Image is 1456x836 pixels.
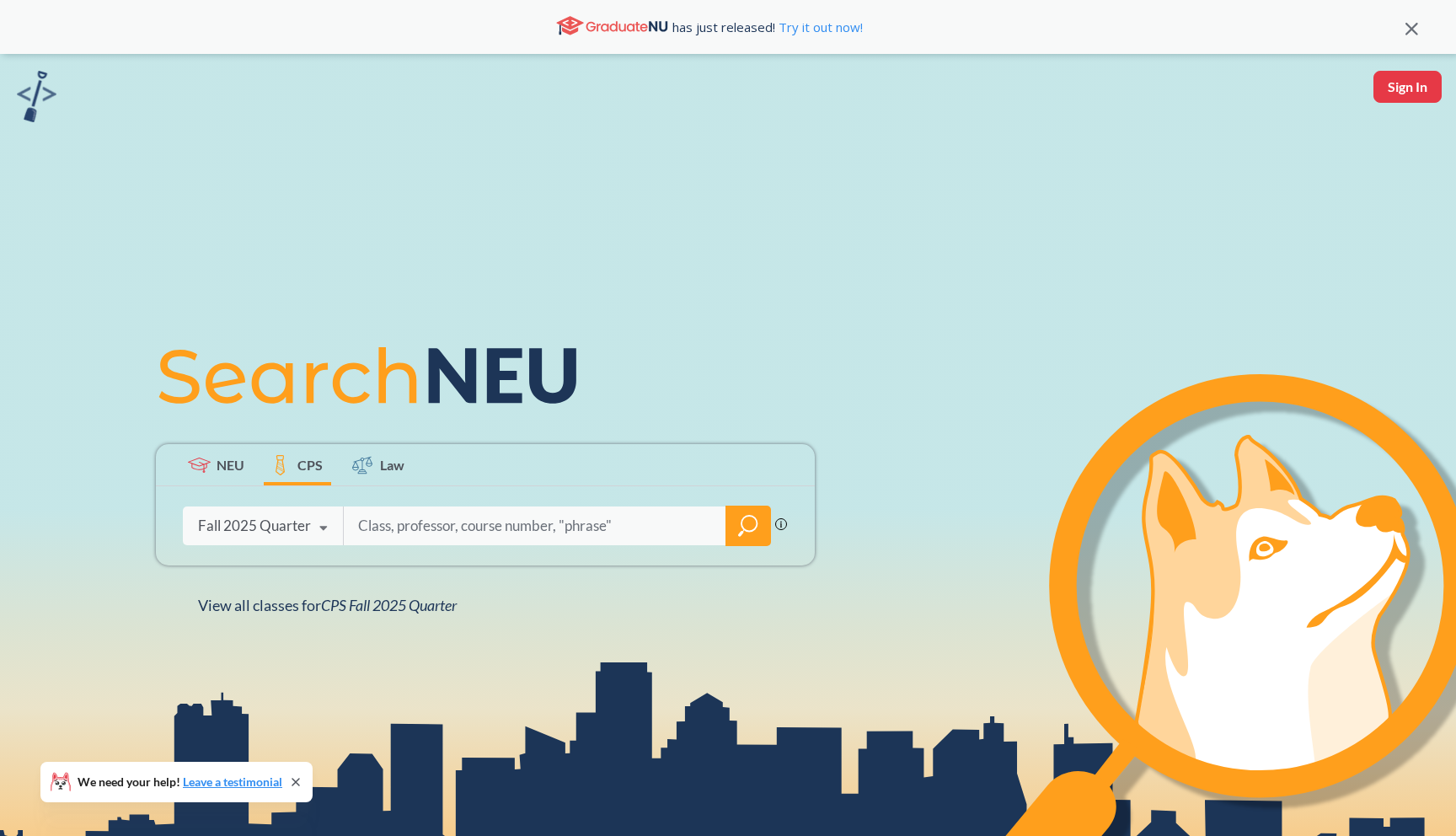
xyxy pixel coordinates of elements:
[321,596,457,614] span: CPS Fall 2025 Quarter
[198,517,311,535] div: Fall 2025 Quarter
[297,455,323,474] span: CPS
[17,71,56,127] a: sandbox logo
[775,19,863,35] a: Try it out now!
[78,776,282,788] span: We need your help!
[217,455,244,474] span: NEU
[183,774,282,789] a: Leave a testimonial
[1373,71,1442,103] button: Sign In
[738,514,758,538] svg: magnifying glass
[380,455,404,474] span: Law
[198,596,457,614] span: View all classes for
[672,18,863,36] span: has just released!
[17,71,56,122] img: sandbox logo
[725,506,771,546] div: magnifying glass
[356,508,715,544] input: Class, professor, course number, "phrase"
